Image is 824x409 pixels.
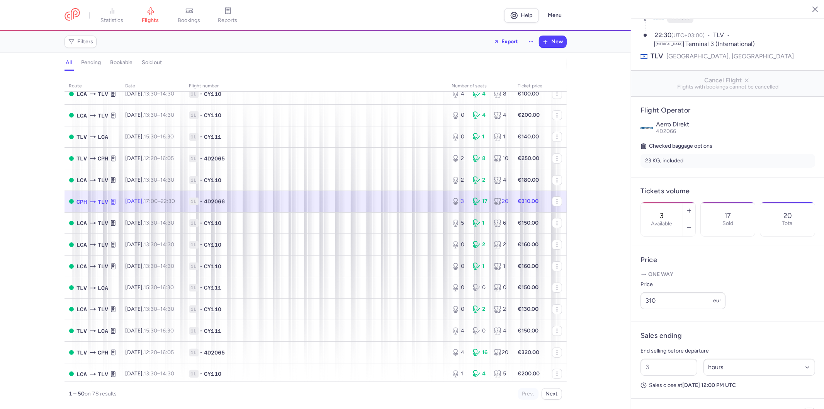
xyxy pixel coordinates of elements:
[200,219,203,227] span: •
[518,284,539,291] strong: €150.00
[452,349,467,356] div: 4
[713,31,732,40] span: TLV
[200,176,203,184] span: •
[494,155,508,162] div: 10
[204,111,222,119] span: CY110
[544,8,567,23] button: Menu
[144,112,158,118] time: 13:30
[100,17,123,24] span: statistics
[144,241,158,248] time: 13:30
[93,7,131,24] a: statistics
[641,121,653,133] img: Aerro Direkt logo
[473,370,488,378] div: 4
[200,133,203,141] span: •
[473,133,488,141] div: 1
[126,220,175,226] span: [DATE],
[473,111,488,119] div: 4
[144,370,175,377] span: –
[494,284,508,291] div: 0
[473,262,488,270] div: 1
[161,198,175,205] time: 22:30
[161,220,175,226] time: 14:30
[473,219,488,227] div: 1
[189,241,199,249] span: 1L
[204,262,222,270] span: CY110
[473,176,488,184] div: 2
[641,346,815,356] p: End selling before departure
[494,327,508,335] div: 4
[85,390,117,397] span: on 78 results
[189,327,199,335] span: 1L
[494,133,508,141] div: 1
[666,51,794,61] span: [GEOGRAPHIC_DATA], [GEOGRAPHIC_DATA]
[671,32,705,39] span: (UTC+03:00)
[144,155,158,162] time: 12:20
[189,155,199,162] span: 1L
[189,262,199,270] span: 1L
[126,306,175,312] span: [DATE],
[189,284,199,291] span: 1L
[782,220,793,227] p: Total
[77,176,87,184] span: LCA
[144,263,158,269] time: 13:30
[161,177,175,183] time: 14:30
[126,370,175,377] span: [DATE],
[452,90,467,98] div: 4
[518,112,540,118] strong: €200.00
[189,349,199,356] span: 1L
[452,198,467,205] div: 3
[144,349,174,356] span: –
[77,305,87,314] span: LCA
[637,84,818,90] span: Flights with bookings cannot be cancelled
[144,90,158,97] time: 13:30
[473,155,488,162] div: 8
[189,111,199,119] span: 1L
[131,7,170,24] a: flights
[77,219,87,227] span: LCA
[126,327,174,334] span: [DATE],
[494,241,508,249] div: 2
[77,111,87,120] span: LCA
[473,90,488,98] div: 4
[98,240,109,249] span: TLV
[494,349,508,356] div: 20
[494,198,508,205] div: 20
[98,133,109,141] span: LCA
[144,90,175,97] span: –
[200,241,203,249] span: •
[204,241,222,249] span: CY110
[142,17,159,24] span: flights
[144,112,175,118] span: –
[98,111,109,120] span: TLV
[142,59,162,66] h4: sold out
[144,306,175,312] span: –
[682,382,736,389] strong: [DATE] 12:00 PM UTC
[447,80,513,92] th: number of seats
[539,36,566,48] button: New
[144,263,175,269] span: –
[452,370,467,378] div: 1
[77,240,87,249] span: LCA
[641,154,815,168] li: 23 KG, included
[144,220,175,226] span: –
[513,80,547,92] th: Ticket price
[641,331,682,340] h4: Sales ending
[77,370,87,378] span: LCA
[637,77,818,84] span: Cancel Flight
[656,128,676,135] span: 4D2066
[144,177,158,183] time: 13:30
[518,327,539,334] strong: €150.00
[144,370,158,377] time: 13:30
[204,349,225,356] span: 4D2065
[489,36,523,48] button: Export
[98,262,109,271] span: TLV
[494,176,508,184] div: 4
[161,155,174,162] time: 16:05
[552,39,563,45] span: New
[66,59,72,66] h4: all
[65,36,96,48] button: Filters
[126,177,175,183] span: [DATE],
[641,359,697,376] input: ##
[144,155,174,162] span: –
[178,17,200,24] span: bookings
